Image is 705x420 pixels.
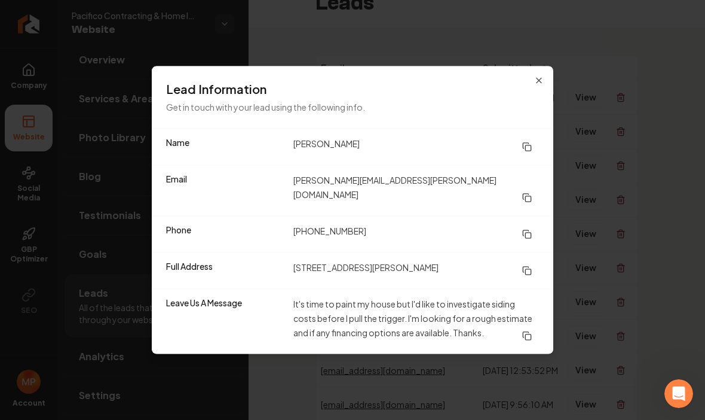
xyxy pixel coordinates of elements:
[293,136,539,158] dd: [PERSON_NAME]
[166,260,284,282] dt: Full Address
[664,379,693,408] iframe: Intercom live chat
[166,173,284,209] dt: Email
[293,297,539,347] dd: It's time to paint my house but I'd like to investigate siding costs before I pull the trigger. I...
[166,224,284,245] dt: Phone
[166,136,284,158] dt: Name
[166,297,284,347] dt: Leave Us A Message
[166,100,539,114] p: Get in touch with your lead using the following info.
[293,224,539,245] dd: [PHONE_NUMBER]
[166,81,539,98] h3: Lead Information
[293,260,539,282] dd: [STREET_ADDRESS][PERSON_NAME]
[293,173,539,209] dd: [PERSON_NAME][EMAIL_ADDRESS][PERSON_NAME][DOMAIN_NAME]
